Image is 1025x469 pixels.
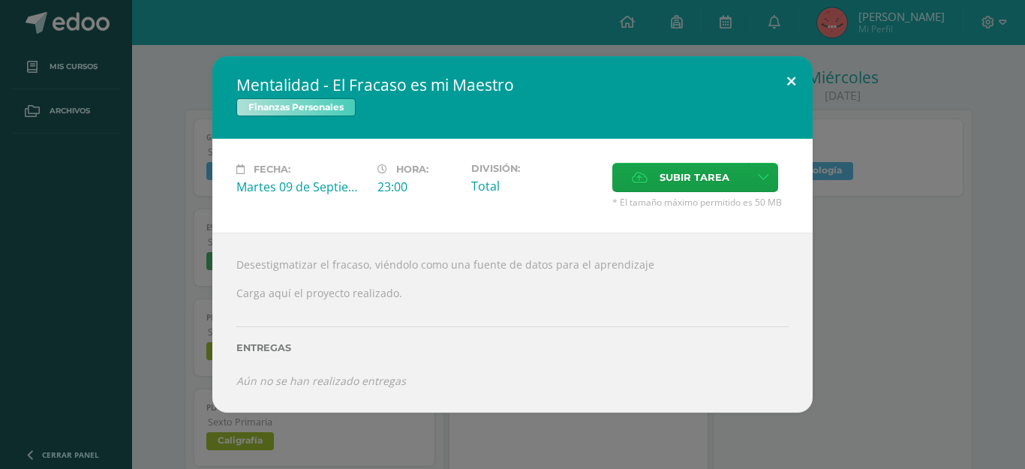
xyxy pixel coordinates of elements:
div: Desestigmatizar el fracaso, viéndolo como una fuente de datos para el aprendizaje Carga aquí el p... [212,233,813,413]
label: División: [471,163,600,174]
div: Martes 09 de Septiembre [236,179,365,195]
span: Hora: [396,164,428,175]
span: Finanzas Personales [236,98,356,116]
div: 23:00 [377,179,459,195]
button: Close (Esc) [770,56,813,107]
h2: Mentalidad - El Fracaso es mi Maestro [236,74,789,95]
i: Aún no se han realizado entregas [236,374,406,388]
label: Entregas [236,342,789,353]
span: * El tamaño máximo permitido es 50 MB [612,196,789,209]
div: Total [471,178,600,194]
span: Fecha: [254,164,290,175]
span: Subir tarea [660,164,729,191]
